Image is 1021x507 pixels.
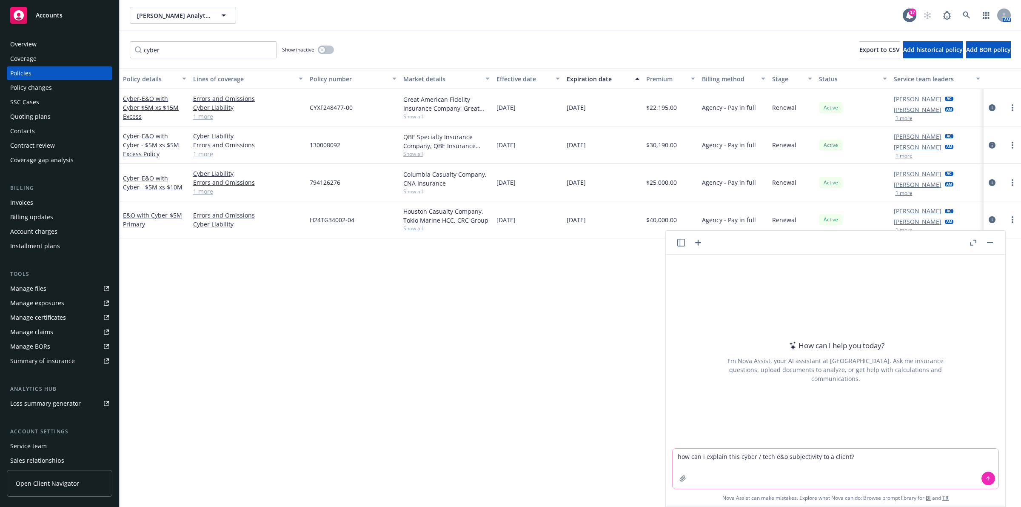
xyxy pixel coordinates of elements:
div: Premium [646,74,686,83]
button: Service team leaders [890,69,984,89]
span: Active [822,216,839,223]
div: Service team leaders [894,74,971,83]
button: Billing method [699,69,769,89]
a: Contract review [7,139,112,152]
div: Policy number [310,74,387,83]
a: 1 more [193,187,303,196]
a: Errors and Omissions [193,140,303,149]
span: Show all [403,225,490,232]
button: Policy number [306,69,400,89]
span: [DATE] [567,178,586,187]
button: 1 more [896,153,913,158]
input: Filter by keyword... [130,41,277,58]
span: Agency - Pay in full [702,103,756,112]
span: 130008092 [310,140,340,149]
span: [DATE] [496,140,516,149]
span: - E&O with Cyber $5M xs $15M Excess [123,95,179,120]
button: 1 more [896,191,913,196]
a: BI [926,494,931,501]
span: Renewal [772,178,796,187]
div: Manage exposures [10,296,64,310]
a: Cyber Liability [193,132,303,140]
a: more [1007,215,1018,225]
span: Add BOR policy [966,46,1011,54]
div: Account settings [7,427,112,436]
span: [DATE] [496,178,516,187]
div: Service team [10,439,47,453]
div: QBE Specialty Insurance Company, QBE Insurance Group [403,132,490,150]
span: Active [822,179,839,186]
a: Search [958,7,975,24]
a: Cyber Liability [193,169,303,178]
div: I'm Nova Assist, your AI assistant at [GEOGRAPHIC_DATA]. Ask me insurance questions, upload docum... [716,356,955,383]
div: Coverage [10,52,37,66]
div: Overview [10,37,37,51]
span: Nova Assist can make mistakes. Explore what Nova can do: Browse prompt library for and [669,489,1002,507]
span: Show inactive [282,46,314,53]
div: Expiration date [567,74,630,83]
a: Quoting plans [7,110,112,123]
a: [PERSON_NAME] [894,217,941,226]
a: Loss summary generator [7,397,112,410]
button: Export to CSV [859,41,900,58]
a: Manage claims [7,325,112,339]
div: Status [819,74,878,83]
a: [PERSON_NAME] [894,169,941,178]
a: Invoices [7,196,112,209]
a: Cyber [123,174,183,191]
div: Billing [7,184,112,192]
span: Export to CSV [859,46,900,54]
div: Quoting plans [10,110,51,123]
span: [DATE] [567,103,586,112]
div: Policy changes [10,81,52,95]
div: Manage claims [10,325,53,339]
a: Errors and Omissions [193,178,303,187]
a: Overview [7,37,112,51]
button: Lines of coverage [190,69,306,89]
span: Active [822,104,839,112]
a: Report a Bug [938,7,955,24]
a: Contacts [7,124,112,138]
a: Manage files [7,282,112,295]
div: Billing updates [10,210,53,224]
div: Effective date [496,74,550,83]
a: [PERSON_NAME] [894,143,941,152]
a: [PERSON_NAME] [894,132,941,141]
a: [PERSON_NAME] [894,105,941,114]
a: Errors and Omissions [193,211,303,220]
span: $25,000.00 [646,178,677,187]
button: Expiration date [563,69,643,89]
span: Agency - Pay in full [702,140,756,149]
div: SSC Cases [10,95,39,109]
div: 17 [909,9,916,16]
span: [DATE] [567,215,586,224]
a: more [1007,140,1018,150]
a: SSC Cases [7,95,112,109]
span: Agency - Pay in full [702,215,756,224]
button: Effective date [493,69,563,89]
span: - E&O with Cyber - $5M xs $10M [123,174,183,191]
a: Cyber Liability [193,103,303,112]
a: Errors and Omissions [193,94,303,103]
a: Manage BORs [7,340,112,353]
span: 794126276 [310,178,340,187]
div: Market details [403,74,481,83]
span: - E&O with Cyber - $5M xs $5M Excess Policy [123,132,179,158]
button: 1 more [896,116,913,121]
a: 1 more [193,112,303,121]
a: Coverage gap analysis [7,153,112,167]
a: circleInformation [987,140,997,150]
a: E&O with Cyber [123,211,182,228]
a: circleInformation [987,103,997,113]
span: [PERSON_NAME] Analytics, Inc. [137,11,211,20]
a: TR [942,494,949,501]
span: Manage exposures [7,296,112,310]
div: Loss summary generator [10,397,81,410]
span: Renewal [772,140,796,149]
button: 1 more [896,228,913,233]
a: Cyber Liability [193,220,303,229]
div: Contract review [10,139,55,152]
a: Cyber [123,132,179,158]
a: [PERSON_NAME] [894,180,941,189]
div: Houston Casualty Company, Tokio Marine HCC, CRC Group [403,207,490,225]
